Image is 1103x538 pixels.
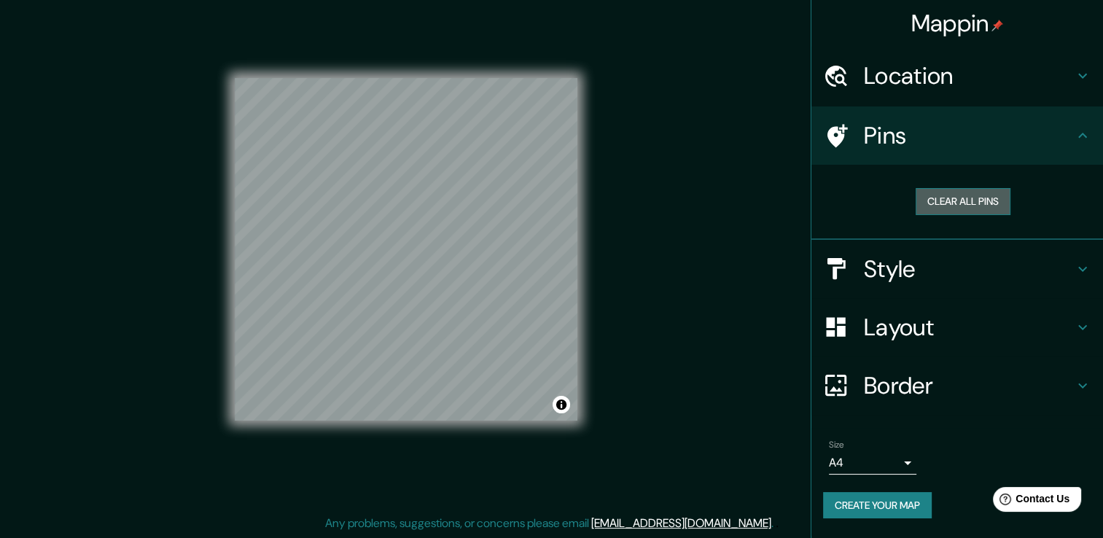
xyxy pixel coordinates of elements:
div: . [773,515,776,532]
h4: Layout [864,313,1074,342]
div: Border [811,356,1103,415]
div: Location [811,47,1103,105]
h4: Mappin [911,9,1004,38]
div: A4 [829,451,916,475]
div: Layout [811,298,1103,356]
button: Create your map [823,492,932,519]
iframe: Help widget launcher [973,481,1087,522]
p: Any problems, suggestions, or concerns please email . [325,515,773,532]
img: pin-icon.png [991,20,1003,31]
h4: Pins [864,121,1074,150]
a: [EMAIL_ADDRESS][DOMAIN_NAME] [591,515,771,531]
div: . [776,515,779,532]
div: Style [811,240,1103,298]
h4: Style [864,254,1074,284]
div: Pins [811,106,1103,165]
button: Clear all pins [916,188,1010,215]
canvas: Map [235,78,577,421]
h4: Location [864,61,1074,90]
button: Toggle attribution [553,396,570,413]
label: Size [829,438,844,451]
h4: Border [864,371,1074,400]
